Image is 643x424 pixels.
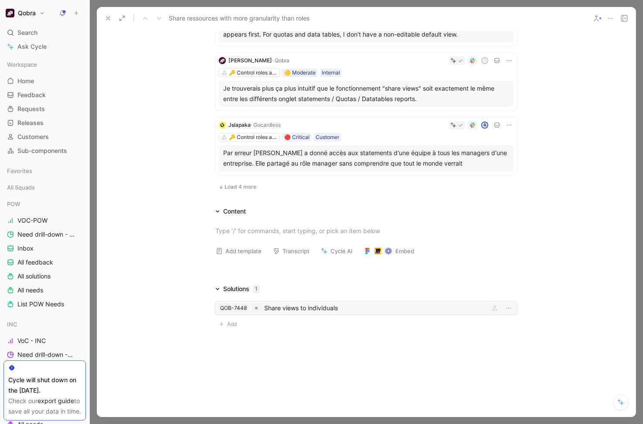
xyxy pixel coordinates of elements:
[3,214,86,227] a: VOC-POW
[215,182,259,192] button: Load 4 more
[3,164,86,177] div: Favorites
[3,116,86,129] a: Releases
[212,284,263,294] div: Solutions1
[7,200,20,208] span: POW
[3,181,86,194] div: All Squads
[17,27,37,38] span: Search
[220,304,247,312] div: QOB-7448
[482,122,488,128] img: avatar
[284,133,310,142] div: 🔴 Critical
[3,298,86,311] a: List POW Needs
[6,9,14,17] img: Qobra
[169,13,310,24] span: Share ressources with more granularity than roles
[212,206,249,217] div: Content
[3,228,86,241] a: Need drill-down - POW
[17,272,51,281] span: All solutions
[3,348,86,361] a: Need drill-down - INC
[17,230,75,239] span: Need drill-down - POW
[272,57,289,64] span: · Qobra
[17,146,67,155] span: Sub-components
[228,57,272,64] span: [PERSON_NAME]
[284,68,316,77] div: 🟡 Moderate
[3,270,86,283] a: All solutions
[482,58,488,64] div: n
[17,119,44,127] span: Releases
[3,75,86,88] a: Home
[215,301,517,315] a: QOB-7448Share views to individuals
[227,320,239,329] span: Add
[219,122,226,129] img: logo
[7,183,35,192] span: All Squads
[3,197,86,210] div: POW
[229,133,278,142] div: 🔑 Control roles and sharing
[223,148,509,169] div: Par erreur [PERSON_NAME] a donné accès aux statements d'une équipe à tous les managers d'une entr...
[3,181,86,197] div: All Squads
[212,245,265,257] button: Add template
[316,133,339,142] div: Customer
[223,83,509,104] div: Je trouverais plus ça plus intuitif que le fonctionnement "share views" soit exactement le même e...
[3,242,86,255] a: Inbox
[3,26,86,39] div: Search
[3,7,47,19] button: QobraQobra
[8,396,81,417] div: Check our to save all your data in time.
[223,206,246,217] div: Content
[3,58,86,71] div: Workspace
[17,300,64,309] span: List POW Needs
[18,9,36,17] h1: Qobra
[3,102,86,115] a: Requests
[269,245,313,257] button: Transcript
[3,284,86,297] a: All needs
[17,216,48,225] span: VOC-POW
[264,303,486,313] div: Share views to individuals
[3,334,86,347] a: VoC - INC
[7,320,17,329] span: INC
[3,40,86,53] a: Ask Cycle
[317,245,357,257] button: Cycle AI
[17,258,53,267] span: All feedback
[17,244,34,253] span: Inbox
[3,88,86,102] a: Feedback
[8,375,81,396] div: Cycle will shut down on the [DATE].
[3,144,86,157] a: Sub-components
[360,245,418,257] button: Embed
[225,183,256,190] span: Load 4 more
[322,68,340,77] div: Internal
[219,57,226,64] img: logo
[17,41,47,52] span: Ask Cycle
[7,166,32,175] span: Favorites
[17,336,46,345] span: VoC - INC
[17,350,75,359] span: Need drill-down - INC
[215,319,243,330] button: Add
[17,91,46,99] span: Feedback
[228,122,251,128] span: Jslapaka
[7,60,37,69] span: Workspace
[229,68,278,77] div: 🔑 Control roles and sharing
[17,77,34,85] span: Home
[251,122,281,128] span: · Gocardless
[17,105,45,113] span: Requests
[37,397,74,404] a: export guide
[3,197,86,311] div: POWVOC-POWNeed drill-down - POWInboxAll feedbackAll solutionsAll needsList POW Needs
[17,132,49,141] span: Customers
[223,284,249,294] div: Solutions
[17,286,43,295] span: All needs
[253,285,260,293] div: 1
[3,318,86,331] div: INC
[3,256,86,269] a: All feedback
[3,130,86,143] a: Customers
